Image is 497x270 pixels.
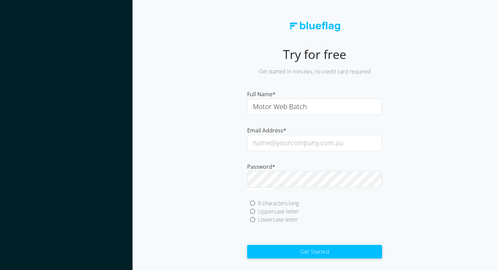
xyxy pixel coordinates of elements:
[247,127,286,134] span: Email Address*
[258,215,298,224] div: Lowercase letter
[258,199,299,207] div: 8 characters long
[259,68,371,75] span: Get started in minutes, no credit card required
[247,135,382,151] input: name@yourcompany.com.au
[247,245,382,258] button: Get Started
[247,90,276,98] span: Full Name*
[258,207,299,215] div: Uppercase letter
[283,46,346,63] span: Try for free
[247,163,275,170] span: Password*
[289,22,340,32] img: logo
[247,191,249,199] span: .
[247,99,382,115] input: Your full name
